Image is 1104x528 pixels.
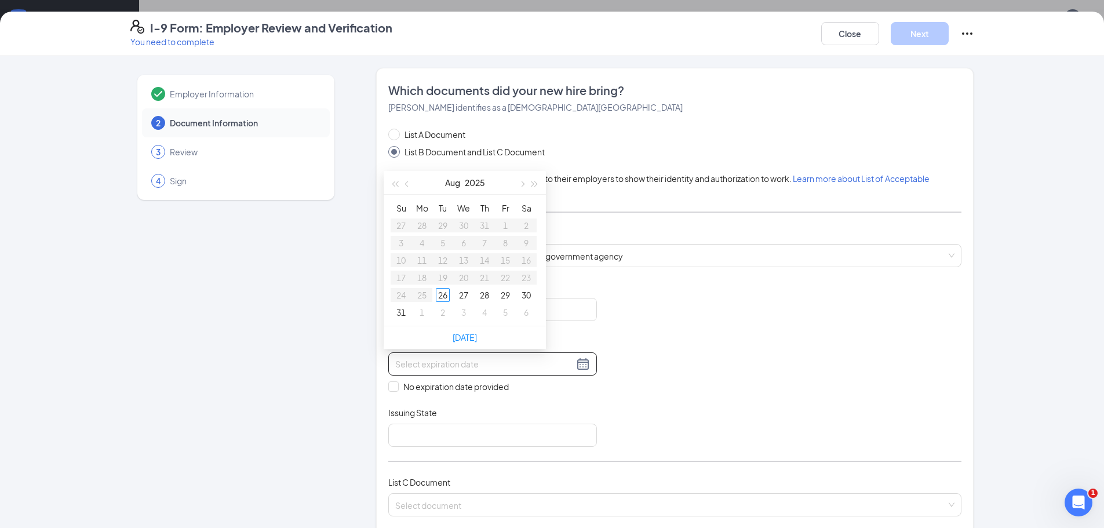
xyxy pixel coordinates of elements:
span: Sign [170,175,318,187]
td: 2025-08-31 [391,304,411,321]
span: Which documents did your new hire bring? [388,82,961,99]
td: 2025-09-04 [474,304,495,321]
div: 4 [478,305,491,319]
button: Next [891,22,949,45]
span: Document Information [170,117,318,129]
iframe: Intercom live chat [1065,489,1092,516]
span: List B Document and List C Document [400,145,549,158]
p: You need to complete [130,36,392,48]
div: 31 [394,305,408,319]
td: 2025-09-05 [495,304,516,321]
td: 2025-09-01 [411,304,432,321]
td: 2025-08-28 [474,286,495,304]
th: Mo [411,199,432,217]
th: We [453,199,474,217]
span: No expiration date provided [399,380,513,393]
td: 2025-08-29 [495,286,516,304]
span: ID Card issued by federal, state, or local government agency [395,245,954,267]
div: 5 [498,305,512,319]
span: List A Document [400,128,470,141]
span: Employer Information [170,88,318,100]
input: Select expiration date [395,358,574,370]
div: 30 [519,288,533,302]
div: 29 [498,288,512,302]
td: 2025-08-27 [453,286,474,304]
span: 4 [156,175,161,187]
div: 6 [519,305,533,319]
button: Close [821,22,879,45]
div: 3 [457,305,471,319]
a: [DATE] [453,332,477,343]
div: 28 [478,288,491,302]
span: Issuing State [388,407,437,418]
th: Fr [495,199,516,217]
th: Su [391,199,411,217]
span: Employees must provide documentation to their employers to show their identity and authorization ... [388,173,930,196]
td: 2025-09-02 [432,304,453,321]
div: 1 [415,305,429,319]
span: Review [170,146,318,158]
span: 3 [156,146,161,158]
td: 2025-09-06 [516,304,537,321]
svg: FormI9EVerifyIcon [130,20,144,34]
span: [PERSON_NAME] identifies as a [DEMOGRAPHIC_DATA][GEOGRAPHIC_DATA] [388,102,683,112]
span: 2 [156,117,161,129]
td: 2025-09-03 [453,304,474,321]
td: 2025-08-30 [516,286,537,304]
button: Aug [445,171,460,194]
div: 2 [436,305,450,319]
th: Th [474,199,495,217]
div: 26 [436,288,450,302]
th: Sa [516,199,537,217]
td: 2025-08-26 [432,286,453,304]
span: 1 [1088,489,1098,498]
button: 2025 [465,171,485,194]
div: 27 [457,288,471,302]
h4: I-9 Form: Employer Review and Verification [150,20,392,36]
span: List C Document [388,477,450,487]
svg: Ellipses [960,27,974,41]
th: Tu [432,199,453,217]
svg: Checkmark [151,87,165,101]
